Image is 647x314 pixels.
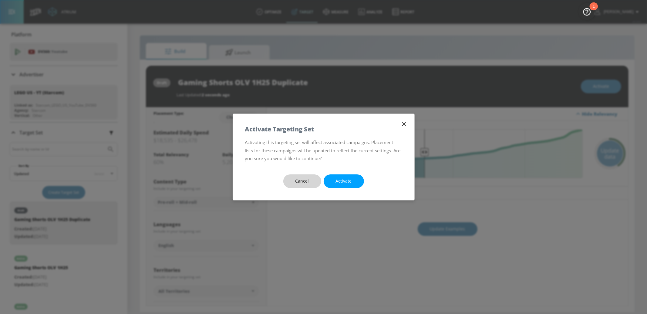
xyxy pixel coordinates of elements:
[283,174,321,188] button: Cancel
[324,174,364,188] button: Activate
[336,177,352,185] span: Activate
[578,3,595,20] button: Open Resource Center, 1 new notification
[245,138,402,162] p: Activating this targeting set will affect associated campaigns. Placement lists for these campaig...
[295,177,309,185] span: Cancel
[593,6,595,14] div: 1
[245,126,314,132] h5: Activate Targeting Set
